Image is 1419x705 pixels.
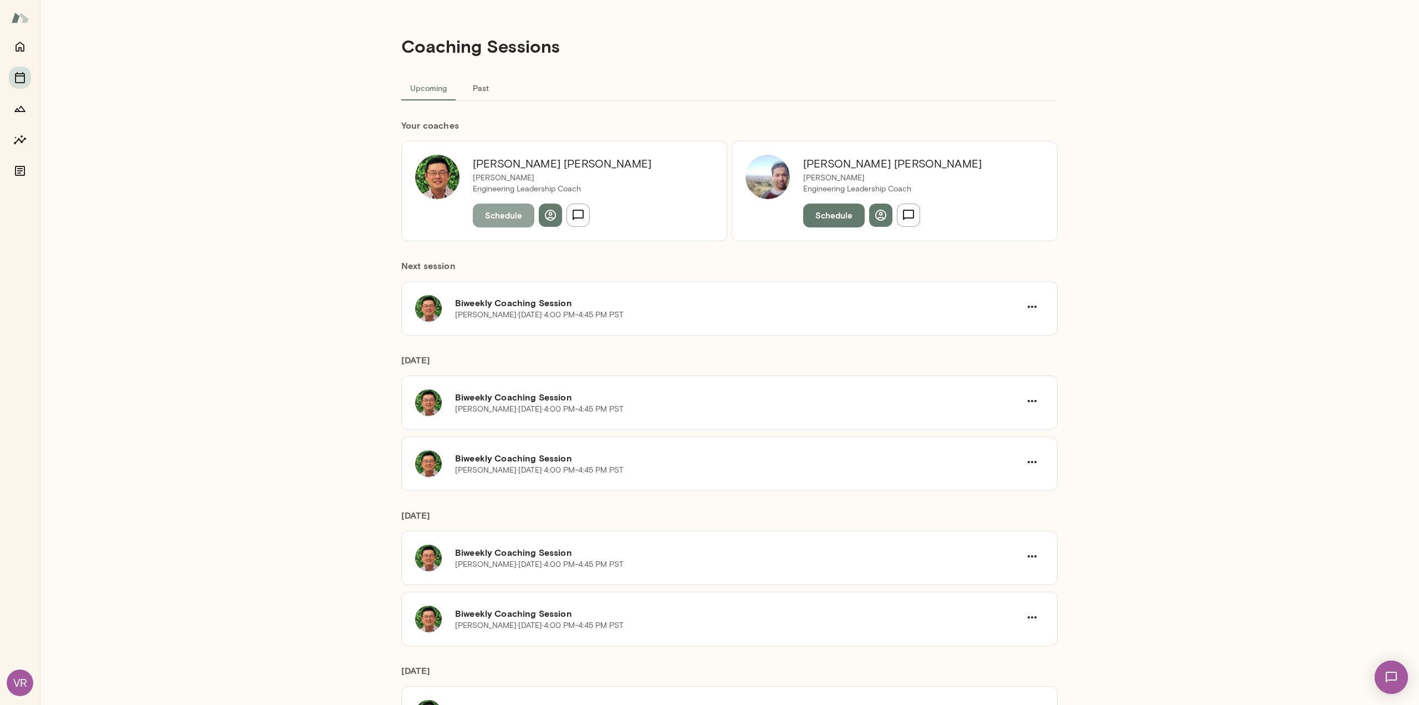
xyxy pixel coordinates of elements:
p: [PERSON_NAME] · [DATE] · 4:00 PM-4:45 PM PST [455,559,624,570]
button: Sessions [9,67,31,89]
button: Past [456,74,506,101]
p: Engineering Leadership Coach [803,184,982,195]
img: Mento [11,7,29,28]
h6: Biweekly Coaching Session [455,390,1020,404]
p: Engineering Leadership Coach [473,184,651,195]
h6: [DATE] [401,664,1058,686]
h6: Biweekly Coaching Session [455,296,1020,310]
button: View profile [869,204,892,227]
button: Schedule [803,204,865,227]
p: [PERSON_NAME] · [DATE] · 4:00 PM-4:45 PM PST [455,465,624,476]
h6: [DATE] [401,509,1058,531]
button: Send message [566,204,590,227]
h6: Biweekly Coaching Session [455,546,1020,559]
h6: [DATE] [401,353,1058,376]
button: Send message [897,204,920,227]
h6: [PERSON_NAME] [PERSON_NAME] [473,155,651,173]
h6: Your coach es [401,119,1058,132]
img: Vipin Hegde [746,155,790,199]
div: VR [7,670,33,696]
p: [PERSON_NAME] [803,173,982,184]
button: Documents [9,160,31,182]
button: Schedule [473,204,534,227]
h4: Coaching Sessions [401,35,560,57]
h6: [PERSON_NAME] [PERSON_NAME] [803,155,982,173]
h6: Biweekly Coaching Session [455,452,1020,465]
p: [PERSON_NAME] · [DATE] · 4:00 PM-4:45 PM PST [455,310,624,321]
div: basic tabs example [401,74,1058,101]
img: Brandon Chinn [415,155,460,199]
h6: Biweekly Coaching Session [455,607,1020,620]
p: [PERSON_NAME] · [DATE] · 4:00 PM-4:45 PM PST [455,404,624,415]
button: View profile [539,204,562,227]
h6: Next session [401,259,1058,281]
button: Upcoming [401,74,456,101]
p: [PERSON_NAME] [473,173,651,184]
button: Insights [9,129,31,151]
p: [PERSON_NAME] · [DATE] · 4:00 PM-4:45 PM PST [455,620,624,631]
button: Home [9,35,31,58]
button: Growth Plan [9,98,31,120]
